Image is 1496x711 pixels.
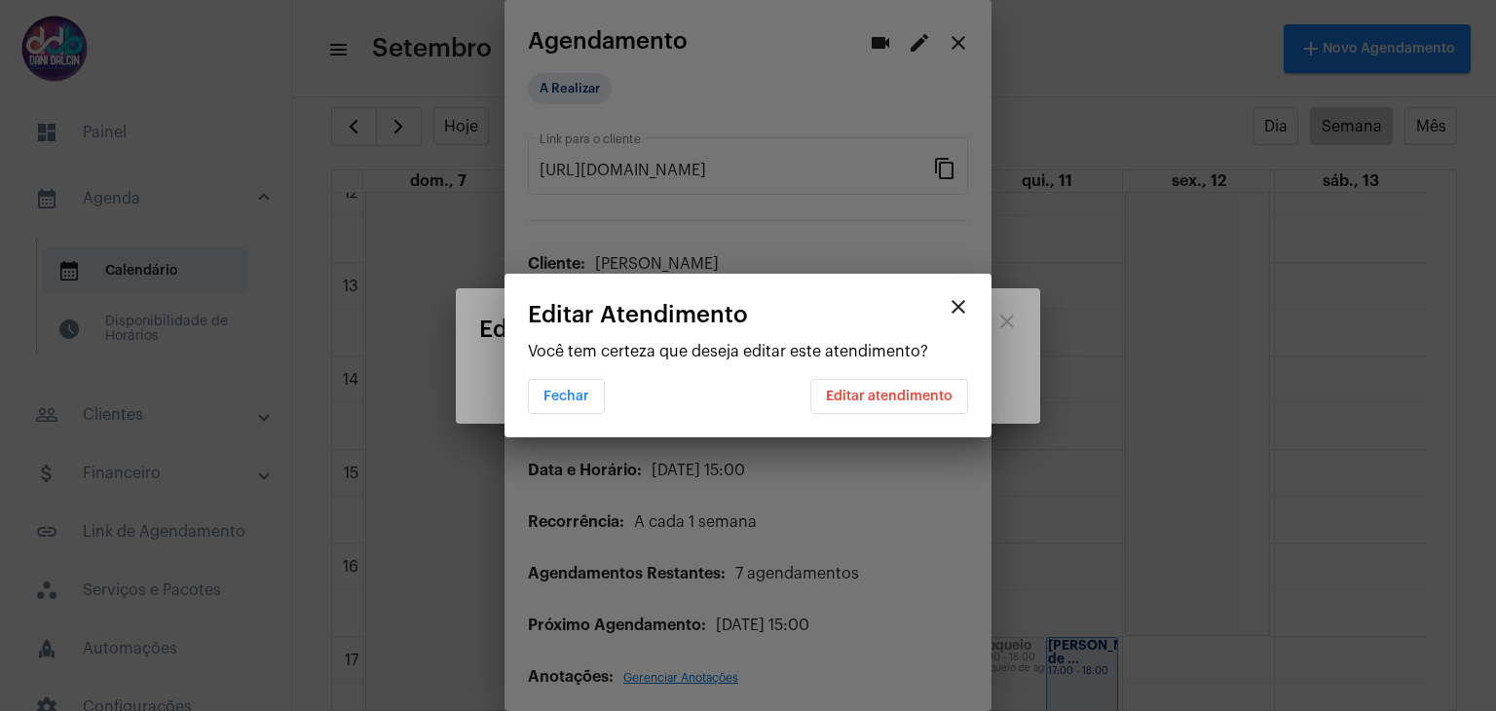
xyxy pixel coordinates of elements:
button: Fechar [528,379,605,414]
span: Fechar [543,390,589,403]
span: Editar Atendimento [528,302,748,327]
p: Você tem certeza que deseja editar este atendimento? [528,343,968,360]
span: Editar atendimento [826,390,953,403]
mat-icon: close [947,295,970,318]
button: Editar atendimento [810,379,968,414]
